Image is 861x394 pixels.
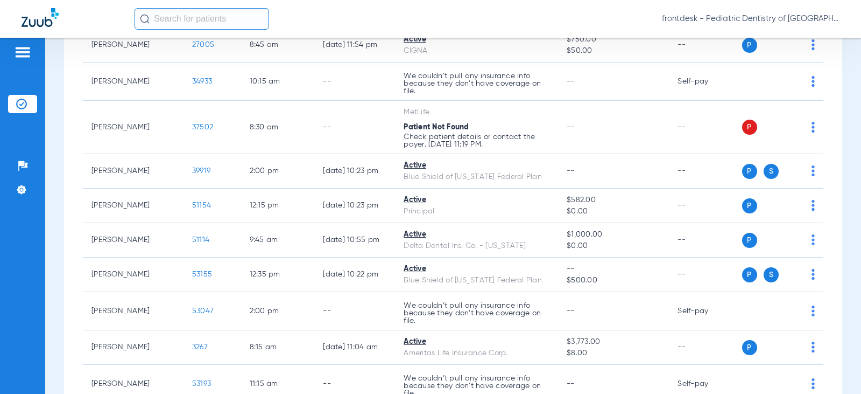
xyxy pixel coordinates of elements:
p: Check patient details or contact the payer. [DATE] 11:19 PM. [404,133,549,148]
span: 53193 [192,380,211,388]
img: hamburger-icon [14,46,31,59]
div: Active [404,195,549,206]
span: $50.00 [567,45,660,57]
td: 8:15 AM [241,330,315,365]
div: Blue Shield of [US_STATE] Federal Plan [404,171,549,183]
td: [DATE] 10:23 PM [314,154,395,189]
img: group-dot-blue.svg [811,200,815,211]
span: 27005 [192,41,214,49]
img: group-dot-blue.svg [811,306,815,316]
span: $0.00 [567,206,660,217]
div: Active [404,34,549,45]
span: P [742,233,757,248]
td: 12:35 PM [241,258,315,292]
img: group-dot-blue.svg [811,76,815,87]
span: $8.00 [567,348,660,359]
img: Zuub Logo [22,8,59,27]
div: Principal [404,206,549,217]
img: group-dot-blue.svg [811,342,815,352]
span: -- [567,123,575,131]
span: -- [567,380,575,388]
span: P [742,267,757,282]
td: [PERSON_NAME] [83,258,184,292]
span: P [742,340,757,355]
td: 9:45 AM [241,223,315,258]
td: -- [314,101,395,154]
span: -- [567,78,575,85]
td: 12:15 PM [241,189,315,223]
div: Active [404,229,549,240]
span: 37502 [192,123,213,131]
span: 51154 [192,202,211,209]
span: $3,773.00 [567,336,660,348]
img: group-dot-blue.svg [811,39,815,50]
div: CIGNA [404,45,549,57]
td: 8:30 AM [241,101,315,154]
td: [PERSON_NAME] [83,101,184,154]
span: frontdesk - Pediatric Dentistry of [GEOGRAPHIC_DATA][US_STATE] (WR) [662,13,839,24]
div: Active [404,336,549,348]
td: 2:00 PM [241,154,315,189]
span: 53047 [192,307,214,315]
span: $500.00 [567,275,660,286]
span: 53155 [192,271,212,278]
span: $0.00 [567,240,660,252]
iframe: Chat Widget [807,342,861,394]
td: 8:45 AM [241,28,315,63]
span: 34933 [192,78,212,85]
td: -- [669,189,742,223]
p: We couldn’t pull any insurance info because they don’t have coverage on file. [404,72,549,95]
img: group-dot-blue.svg [811,234,815,245]
span: S [764,164,779,179]
td: [DATE] 11:54 PM [314,28,395,63]
td: [PERSON_NAME] [83,28,184,63]
span: P [742,38,757,53]
div: Delta Dental Ins. Co. - [US_STATE] [404,240,549,252]
span: $750.00 [567,34,660,45]
img: Search Icon [140,14,150,24]
img: group-dot-blue.svg [811,122,815,133]
div: Active [404,264,549,275]
div: Ameritas Life Insurance Corp. [404,348,549,359]
td: [PERSON_NAME] [83,292,184,330]
td: -- [314,63,395,101]
td: -- [669,223,742,258]
td: 10:15 AM [241,63,315,101]
span: -- [567,167,575,175]
span: P [742,198,757,213]
p: We couldn’t pull any insurance info because they don’t have coverage on file. [404,302,549,324]
span: $1,000.00 [567,229,660,240]
span: $582.00 [567,195,660,206]
td: [PERSON_NAME] [83,189,184,223]
img: group-dot-blue.svg [811,269,815,280]
input: Search for patients [135,8,269,30]
td: -- [669,101,742,154]
span: Patient Not Found [404,123,469,131]
td: [PERSON_NAME] [83,223,184,258]
span: P [742,120,757,135]
span: -- [567,264,660,275]
div: Active [404,160,549,171]
td: -- [314,292,395,330]
img: group-dot-blue.svg [811,165,815,176]
div: Blue Shield of [US_STATE] Federal Plan [404,275,549,286]
span: S [764,267,779,282]
td: -- [669,28,742,63]
td: [DATE] 10:22 PM [314,258,395,292]
td: Self-pay [669,63,742,101]
span: P [742,164,757,179]
span: 51114 [192,236,209,244]
span: -- [567,307,575,315]
td: -- [669,258,742,292]
td: 2:00 PM [241,292,315,330]
td: [DATE] 10:23 PM [314,189,395,223]
div: MetLife [404,107,549,118]
td: [DATE] 11:04 AM [314,330,395,365]
td: [PERSON_NAME] [83,63,184,101]
td: [DATE] 10:55 PM [314,223,395,258]
td: [PERSON_NAME] [83,330,184,365]
td: -- [669,154,742,189]
td: Self-pay [669,292,742,330]
td: [PERSON_NAME] [83,154,184,189]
